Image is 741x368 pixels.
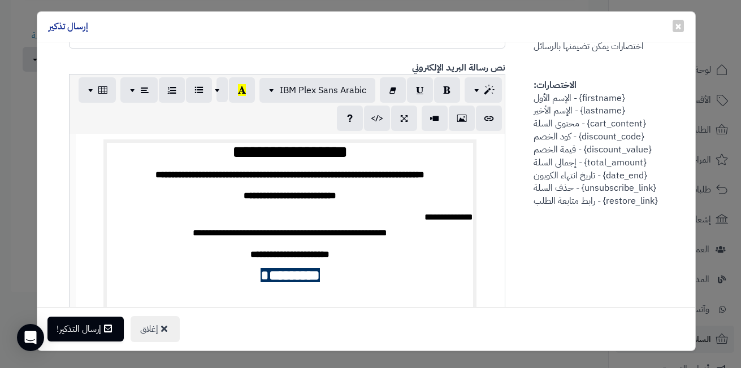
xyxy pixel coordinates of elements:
strong: الاختصارات: [534,78,577,92]
button: إرسال التذكير! [47,317,124,341]
div: Open Intercom Messenger [17,324,44,351]
span: × [675,17,682,34]
h4: إرسال تذكير [49,20,88,33]
span: IBM Plex Sans Arabic [280,84,366,97]
button: إغلاق [131,316,180,342]
b: نص رسالة البريد الإلكتروني [412,61,505,75]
